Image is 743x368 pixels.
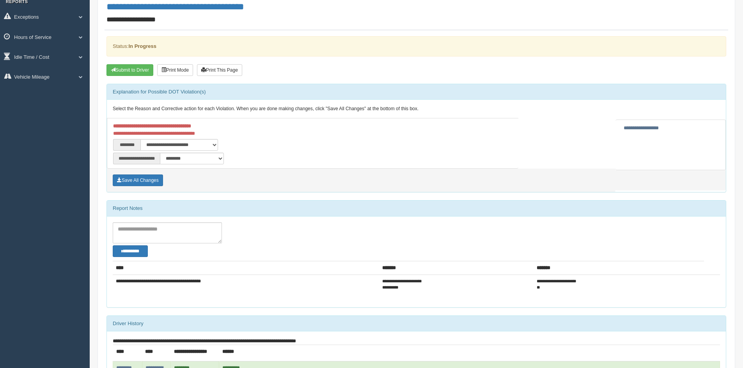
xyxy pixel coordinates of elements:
[106,36,726,56] div: Status:
[113,245,148,257] button: Change Filter Options
[157,64,193,76] button: Print Mode
[106,64,153,76] button: Submit To Driver
[113,174,163,186] button: Save
[107,100,726,118] div: Select the Reason and Corrective action for each Violation. When you are done making changes, cli...
[107,84,726,100] div: Explanation for Possible DOT Violation(s)
[197,64,242,76] button: Print This Page
[107,201,726,216] div: Report Notes
[107,316,726,331] div: Driver History
[128,43,156,49] strong: In Progress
